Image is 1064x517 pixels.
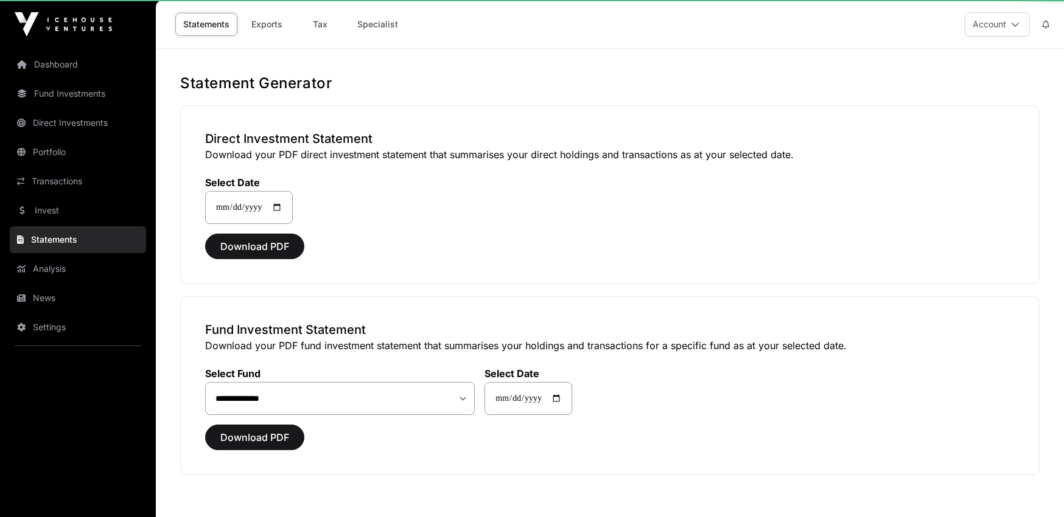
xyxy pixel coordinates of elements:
[296,13,345,36] a: Tax
[1003,459,1064,517] iframe: Chat Widget
[10,51,146,78] a: Dashboard
[205,234,304,259] button: Download PDF
[242,13,291,36] a: Exports
[10,285,146,311] a: News
[485,367,572,380] label: Select Date
[205,130,1015,147] h3: Direct Investment Statement
[205,437,304,449] a: Download PDF
[220,239,289,254] span: Download PDF
[205,246,304,258] a: Download PDF
[205,321,1015,338] h3: Fund Investment Statement
[220,430,289,445] span: Download PDF
[965,12,1030,36] button: Account
[10,80,146,107] a: Fund Investments
[10,226,146,253] a: Statements
[10,197,146,224] a: Invest
[205,338,1015,353] p: Download your PDF fund investment statement that summarises your holdings and transactions for a ...
[205,176,293,189] label: Select Date
[349,13,406,36] a: Specialist
[10,109,146,136] a: Direct Investments
[10,139,146,165] a: Portfolio
[10,168,146,195] a: Transactions
[205,147,1015,162] p: Download your PDF direct investment statement that summarises your direct holdings and transactio...
[180,74,1040,93] h1: Statement Generator
[10,255,146,282] a: Analysis
[205,425,304,450] button: Download PDF
[10,314,146,341] a: Settings
[15,12,112,36] img: Icehouse Ventures Logo
[205,367,475,380] label: Select Fund
[175,13,237,36] a: Statements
